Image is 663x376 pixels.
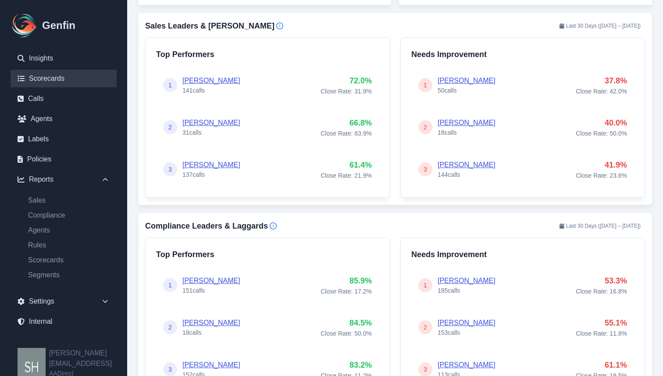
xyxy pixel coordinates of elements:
[182,119,240,126] a: [PERSON_NAME]
[438,277,495,284] a: [PERSON_NAME]
[168,165,172,174] span: 3
[576,117,627,129] p: 40.0 %
[21,240,117,251] a: Rules
[321,159,372,171] p: 61.4 %
[576,317,627,329] p: 55.1 %
[576,287,627,296] p: Close Rate: 16.8 %
[321,75,372,87] p: 72.0 %
[576,159,627,171] p: 41.9 %
[321,317,372,329] p: 84.5 %
[321,287,372,296] p: Close Rate: 17.2 %
[270,222,277,229] span: Info
[11,130,117,148] a: Labels
[555,221,645,231] span: Last 30 Days ( [DATE] – [DATE] )
[21,255,117,265] a: Scorecards
[182,328,240,337] p: 18 calls
[555,21,645,31] span: Last 30 Days ( [DATE] – [DATE] )
[182,361,240,369] a: [PERSON_NAME]
[438,119,495,126] a: [PERSON_NAME]
[21,210,117,221] a: Compliance
[11,313,117,330] a: Internal
[438,319,495,326] a: [PERSON_NAME]
[21,195,117,206] a: Sales
[576,129,627,138] p: Close Rate: 50.0 %
[11,293,117,310] div: Settings
[182,77,240,84] a: [PERSON_NAME]
[276,22,283,29] span: Info
[438,328,495,337] p: 153 calls
[321,275,372,287] p: 85.9 %
[321,87,372,96] p: Close Rate: 31.9 %
[321,329,372,338] p: Close Rate: 50.0 %
[21,225,117,236] a: Agents
[424,123,427,132] span: 2
[21,270,117,280] a: Segments
[182,286,240,295] p: 151 calls
[11,171,117,188] div: Reports
[182,86,240,95] p: 141 calls
[168,323,172,332] span: 2
[438,361,495,369] a: [PERSON_NAME]
[145,20,274,32] h4: Sales Leaders & [PERSON_NAME]
[438,128,495,137] p: 18 calls
[145,220,268,232] h4: Compliance Leaders & Laggards
[168,365,172,374] span: 3
[321,129,372,138] p: Close Rate: 83.9 %
[576,171,627,180] p: Close Rate: 23.6 %
[424,323,427,332] span: 2
[11,50,117,67] a: Insights
[321,171,372,180] p: Close Rate: 21.9 %
[576,275,627,287] p: 53.3 %
[424,281,427,290] span: 1
[321,359,372,371] p: 83.2 %
[11,11,39,39] img: Logo
[168,281,172,290] span: 1
[438,286,495,295] p: 185 calls
[182,277,240,284] a: [PERSON_NAME]
[424,165,427,174] span: 3
[576,75,627,87] p: 37.8 %
[411,48,634,61] h4: Needs Improvement
[11,70,117,87] a: Scorecards
[438,161,495,168] a: [PERSON_NAME]
[576,329,627,338] p: Close Rate: 11.8 %
[411,248,634,261] h4: Needs Improvement
[182,319,240,326] a: [PERSON_NAME]
[424,81,427,90] span: 1
[11,150,117,168] a: Policies
[576,87,627,96] p: Close Rate: 42.0 %
[156,48,379,61] h4: Top Performers
[424,365,427,374] span: 3
[11,110,117,128] a: Agents
[182,128,240,137] p: 31 calls
[42,18,75,32] h1: Genfin
[438,170,495,179] p: 144 calls
[182,161,240,168] a: [PERSON_NAME]
[168,81,172,90] span: 1
[576,359,627,371] p: 61.1 %
[11,90,117,107] a: Calls
[182,170,240,179] p: 137 calls
[49,348,127,369] h2: [PERSON_NAME][EMAIL_ADDRESS]
[156,248,379,261] h4: Top Performers
[321,117,372,129] p: 66.8 %
[438,77,495,84] a: [PERSON_NAME]
[168,123,172,132] span: 2
[438,86,495,95] p: 50 calls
